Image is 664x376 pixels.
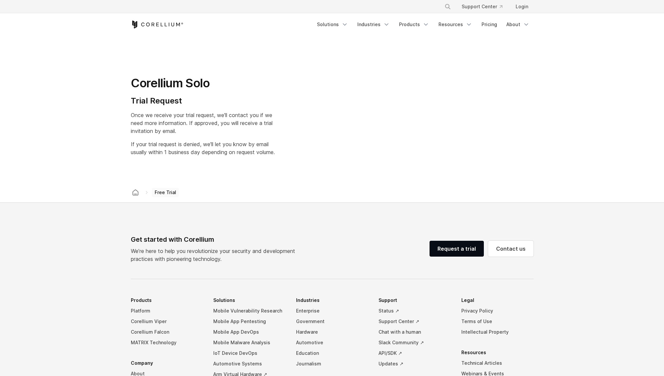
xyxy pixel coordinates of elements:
[131,96,275,106] h4: Trial Request
[434,19,476,30] a: Resources
[353,19,394,30] a: Industries
[296,316,368,327] a: Government
[129,188,141,197] a: Corellium home
[131,76,275,91] h1: Corellium Solo
[296,306,368,316] a: Enterprise
[131,337,203,348] a: MATRIX Technology
[131,316,203,327] a: Corellium Viper
[379,348,451,358] a: API/SDK ↗
[213,316,285,327] a: Mobile App Pentesting
[296,337,368,348] a: Automotive
[478,19,501,30] a: Pricing
[213,337,285,348] a: Mobile Malware Analysis
[213,348,285,358] a: IoT Device DevOps
[131,21,183,28] a: Corellium Home
[379,316,451,327] a: Support Center ↗
[442,1,454,13] button: Search
[430,241,484,257] a: Request a trial
[510,1,534,13] a: Login
[296,327,368,337] a: Hardware
[152,188,179,197] span: Free Trial
[131,247,300,263] p: We’re here to help you revolutionize your security and development practices with pioneering tech...
[131,141,275,155] span: If your trial request is denied, we'll let you know by email usually within 1 business day depend...
[131,327,203,337] a: Corellium Falcon
[461,306,534,316] a: Privacy Policy
[395,19,433,30] a: Products
[502,19,534,30] a: About
[379,306,451,316] a: Status ↗
[461,316,534,327] a: Terms of Use
[131,234,300,244] div: Get started with Corellium
[379,327,451,337] a: Chat with a human
[461,358,534,368] a: Technical Articles
[296,348,368,358] a: Education
[379,337,451,348] a: Slack Community ↗
[456,1,508,13] a: Support Center
[461,327,534,337] a: Intellectual Property
[488,241,534,257] a: Contact us
[379,358,451,369] a: Updates ↗
[296,358,368,369] a: Journalism
[436,1,534,13] div: Navigation Menu
[313,19,352,30] a: Solutions
[213,306,285,316] a: Mobile Vulnerability Research
[131,306,203,316] a: Platform
[313,19,534,30] div: Navigation Menu
[131,112,273,134] span: Once we receive your trial request, we'll contact you if we need more information. If approved, y...
[213,358,285,369] a: Automotive Systems
[213,327,285,337] a: Mobile App DevOps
